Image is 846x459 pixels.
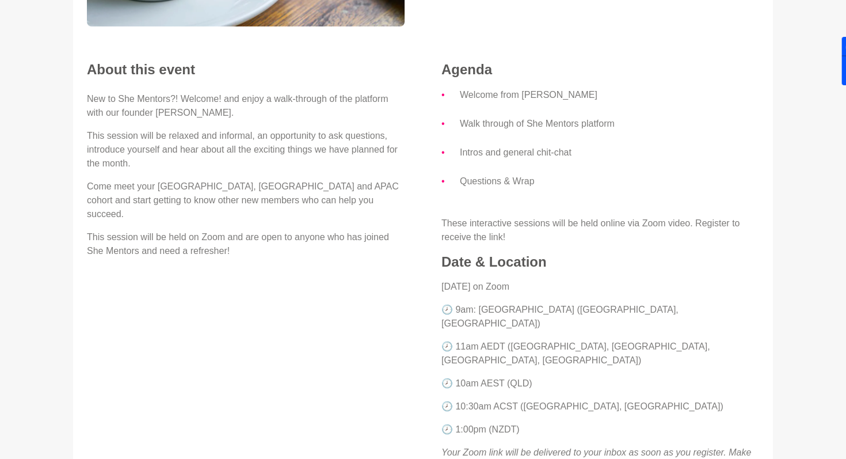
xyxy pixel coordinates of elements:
[441,280,759,294] p: [DATE] on Zoom
[460,116,759,131] li: Walk through of She Mentors platform
[441,217,759,244] p: These interactive sessions will be held online via Zoom video. Register to receive the link!
[87,61,405,78] h2: About this event
[441,340,759,367] p: 🕗 11am AEDT ([GEOGRAPHIC_DATA], [GEOGRAPHIC_DATA], [GEOGRAPHIC_DATA], [GEOGRAPHIC_DATA])
[87,230,405,258] p: This session will be held on Zoom and are open to anyone who has joined She Mentors and need a re...
[441,423,759,437] p: 🕗 1:00pm (NZDT)
[441,400,759,414] p: 🕗 10:30am ACST ([GEOGRAPHIC_DATA], [GEOGRAPHIC_DATA])
[460,88,759,103] li: Welcome from [PERSON_NAME]
[441,253,759,271] h4: Date & Location
[460,145,759,160] li: Intros and general chit-chat
[87,129,405,170] p: This session will be relaxed and informal, an opportunity to ask questions, introduce yourself an...
[87,92,405,120] p: New to She Mentors?! Welcome! and enjoy a walk-through of the platform with our founder [PERSON_N...
[441,61,759,78] h4: Agenda
[441,303,759,331] p: 🕗 9am: [GEOGRAPHIC_DATA] ([GEOGRAPHIC_DATA], [GEOGRAPHIC_DATA])
[460,174,759,189] li: Questions & Wrap
[441,377,759,390] p: 🕗 10am AEST (QLD)
[87,180,405,221] p: Come meet your [GEOGRAPHIC_DATA], [GEOGRAPHIC_DATA] and APAC cohort and start getting to know oth...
